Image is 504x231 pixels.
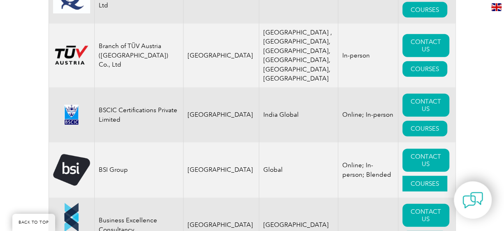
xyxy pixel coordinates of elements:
[94,143,183,198] td: BSI Group
[183,143,259,198] td: [GEOGRAPHIC_DATA]
[12,214,55,231] a: BACK TO TOP
[338,88,398,143] td: Online; In-person
[402,34,449,57] a: CONTACT US
[259,143,338,198] td: Global
[259,88,338,143] td: India Global
[402,94,449,117] a: CONTACT US
[53,105,90,125] img: d624547b-a6e0-e911-a812-000d3a795b83-logo.png
[94,24,183,88] td: Branch of TÜV Austria ([GEOGRAPHIC_DATA]) Co., Ltd
[491,3,502,11] img: en
[53,154,90,186] img: 5f72c78c-dabc-ea11-a814-000d3a79823d-logo.png
[338,143,398,198] td: Online; In-person; Blended
[183,88,259,143] td: [GEOGRAPHIC_DATA]
[402,121,447,136] a: COURSES
[402,149,449,172] a: CONTACT US
[402,2,447,18] a: COURSES
[402,61,447,77] a: COURSES
[462,190,483,210] img: contact-chat.png
[402,176,447,192] a: COURSES
[183,24,259,88] td: [GEOGRAPHIC_DATA]
[402,204,449,227] a: CONTACT US
[259,24,338,88] td: [GEOGRAPHIC_DATA] ,[GEOGRAPHIC_DATA], [GEOGRAPHIC_DATA], [GEOGRAPHIC_DATA], [GEOGRAPHIC_DATA], [G...
[338,24,398,88] td: In-person
[53,45,90,66] img: ad2ea39e-148b-ed11-81ac-0022481565fd-logo.png
[94,88,183,143] td: BSCIC Certifications Private Limited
